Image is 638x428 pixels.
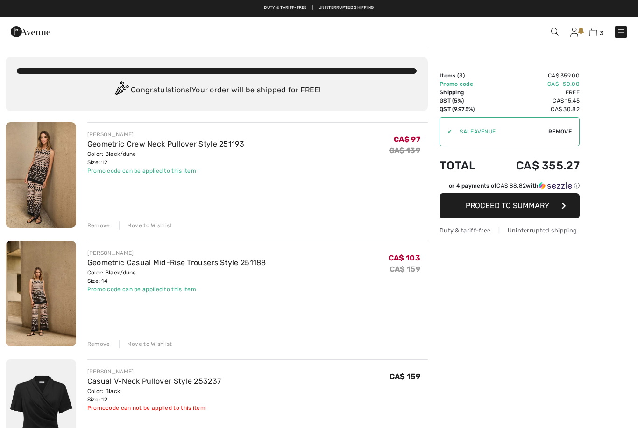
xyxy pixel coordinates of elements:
div: Remove [87,340,110,348]
a: 3 [589,26,603,37]
td: Free [490,88,580,97]
div: or 4 payments ofCA$ 88.82withSezzle Click to learn more about Sezzle [440,182,580,193]
span: Remove [548,127,572,136]
td: GST (5%) [440,97,490,105]
td: Promo code [440,80,490,88]
span: CA$ 103 [389,253,420,262]
td: CA$ 359.00 [490,71,580,80]
a: Geometric Casual Mid-Rise Trousers Style 251188 [87,258,266,267]
div: Color: Black/dune Size: 14 [87,268,266,285]
div: ✔ [440,127,452,136]
div: Color: Black Size: 12 [87,387,221,404]
td: Total [440,150,490,182]
div: [PERSON_NAME] [87,367,221,376]
s: CA$ 159 [390,265,420,274]
s: CA$ 139 [389,146,420,155]
img: Menu [617,28,626,37]
span: Proceed to Summary [466,201,549,210]
div: Promo code can be applied to this item [87,167,244,175]
img: Congratulation2.svg [112,81,131,100]
div: [PERSON_NAME] [87,130,244,139]
div: Duty & tariff-free | Uninterrupted shipping [440,226,580,235]
td: Items ( ) [440,71,490,80]
span: 3 [600,29,603,36]
a: Casual V-Neck Pullover Style 253237 [87,377,221,386]
td: CA$ 30.82 [490,105,580,113]
img: Shopping Bag [589,28,597,36]
div: Remove [87,221,110,230]
img: Sezzle [539,182,572,190]
td: CA$ -50.00 [490,80,580,88]
img: Geometric Crew Neck Pullover Style 251193 [6,122,76,228]
a: Geometric Crew Neck Pullover Style 251193 [87,140,244,148]
div: [PERSON_NAME] [87,249,266,257]
div: Move to Wishlist [119,340,172,348]
td: Shipping [440,88,490,97]
div: or 4 payments of with [449,182,580,190]
span: CA$ 159 [390,372,420,381]
img: Search [551,28,559,36]
img: Geometric Casual Mid-Rise Trousers Style 251188 [6,241,76,346]
img: My Info [570,28,578,37]
span: 3 [459,72,463,79]
img: 1ère Avenue [11,22,50,41]
span: CA$ 88.82 [496,182,526,189]
div: Congratulations! Your order will be shipped for FREE! [17,81,417,100]
input: Promo code [452,118,548,146]
td: CA$ 355.27 [490,150,580,182]
div: Promocode can not be applied to this item [87,404,221,412]
span: CA$ 97 [394,135,420,144]
td: QST (9.975%) [440,105,490,113]
button: Proceed to Summary [440,193,580,218]
a: 1ère Avenue [11,27,50,35]
td: CA$ 15.45 [490,97,580,105]
div: Promo code can be applied to this item [87,285,266,294]
div: Color: Black/dune Size: 12 [87,150,244,167]
div: Move to Wishlist [119,221,172,230]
